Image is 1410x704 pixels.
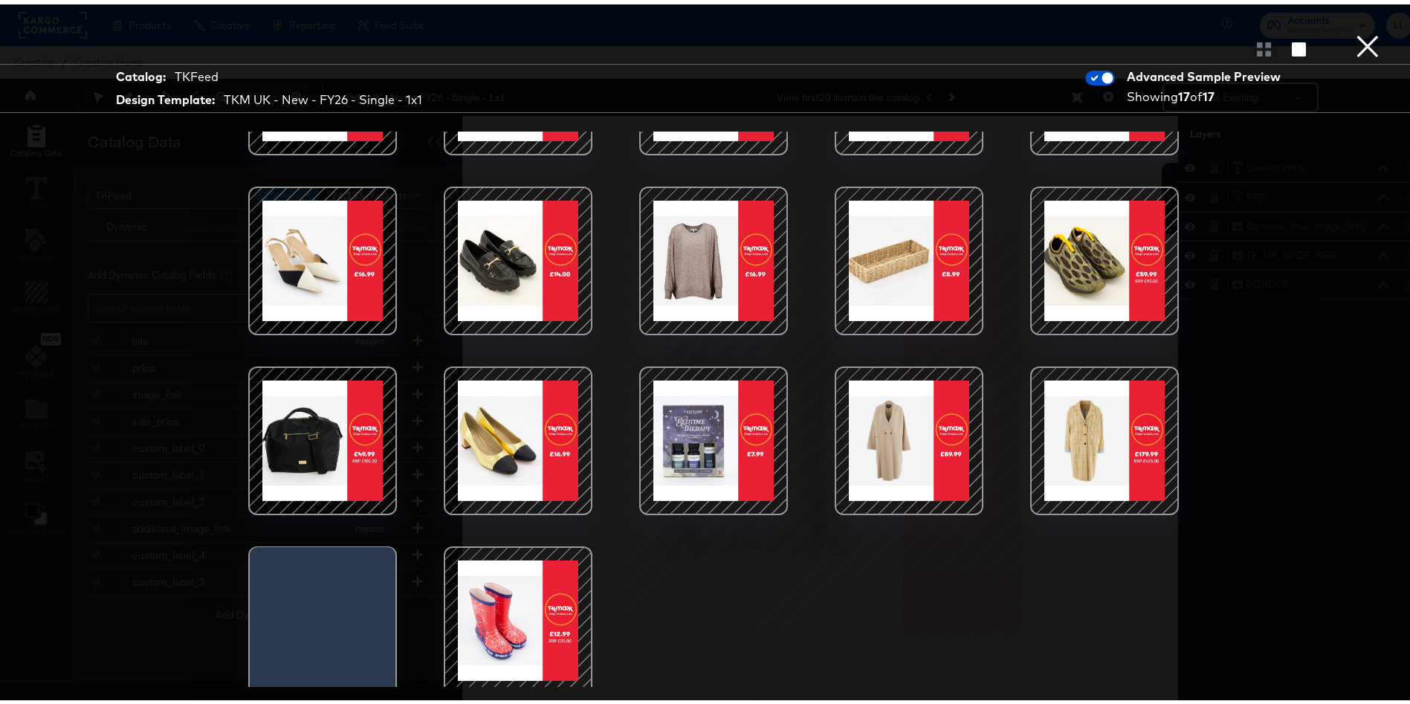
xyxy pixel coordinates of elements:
div: TKFeed [175,64,219,81]
strong: Design Template: [116,87,215,104]
div: Showing of [1127,84,1286,101]
div: Advanced Sample Preview [1127,64,1286,81]
strong: 17 [1203,85,1215,100]
div: TKM UK - New - FY26 - Single - 1x1 [224,87,422,104]
strong: 17 [1178,85,1190,100]
strong: Catalog: [116,64,166,81]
